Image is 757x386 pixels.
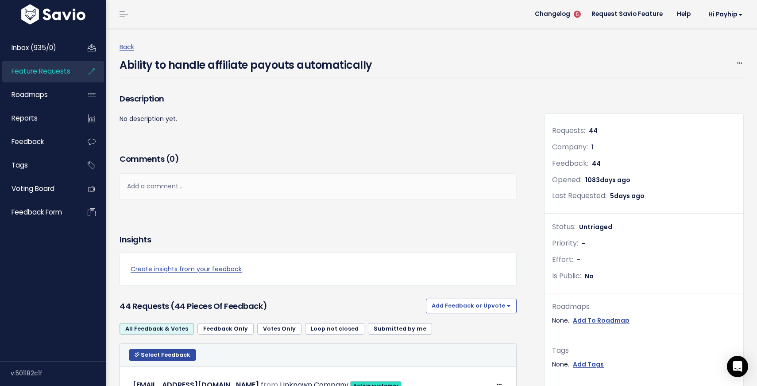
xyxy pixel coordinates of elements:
span: Feedback [12,137,44,146]
span: 44 [589,126,598,135]
img: logo-white.9d6f32f41409.svg [19,4,88,24]
span: Opened: [552,175,582,185]
span: 44 [592,159,601,168]
h4: Ability to handle affiliate payouts automatically [120,53,372,73]
p: No description yet. [120,113,517,125]
span: 0 [170,153,175,164]
div: None. [552,359,736,370]
span: days ago [614,191,645,200]
a: Voting Board [2,179,73,199]
a: Feedback Only [197,323,254,335]
span: Priority: [552,238,578,248]
span: Feature Requests [12,66,70,76]
a: Hi Payhip [698,8,750,21]
a: All Feedback & Votes [120,323,194,335]
span: Select Feedback [141,351,190,359]
span: Voting Board [12,184,54,193]
span: Last Requested: [552,191,606,201]
div: v.501182c1f [11,362,106,385]
h3: Description [120,93,517,105]
span: No [585,272,594,281]
div: Roadmaps [552,300,736,313]
span: Inbox (935/0) [12,43,56,52]
button: Add Feedback or Upvote [426,299,517,313]
a: Create insights from your feedback [131,264,506,275]
a: Add To Roadmap [573,315,630,326]
a: Reports [2,108,73,129]
a: Help [670,8,698,21]
span: Effort: [552,254,573,265]
button: Select Feedback [129,349,196,361]
span: Untriaged [579,222,612,231]
a: Back [120,43,134,51]
span: 5 [574,11,581,18]
a: Feedback form [2,202,73,222]
a: Loop not closed [305,323,364,335]
h3: 44 Requests (44 pieces of Feedback) [120,300,422,312]
span: 1083 [585,175,630,184]
div: None. [552,315,736,326]
div: Open Intercom Messenger [727,356,748,377]
a: Votes Only [257,323,301,335]
span: - [582,239,585,248]
a: Request Savio Feature [584,8,670,21]
a: Feature Requests [2,61,73,82]
a: Tags [2,155,73,175]
span: days ago [600,175,630,184]
span: Company: [552,142,588,152]
span: Hi Payhip [708,11,743,18]
span: Feedback form [12,207,62,217]
span: Requests: [552,125,585,136]
a: Feedback [2,132,73,152]
span: Is Public: [552,271,581,281]
span: - [577,255,580,264]
a: Submitted by me [368,323,432,335]
span: Roadmaps [12,90,48,99]
span: Feedback: [552,158,588,168]
span: 5 [610,191,645,200]
div: Tags [552,344,736,357]
span: Status: [552,222,575,232]
span: Reports [12,113,38,123]
span: 1 [591,143,594,152]
span: Changelog [535,11,570,17]
a: Inbox (935/0) [2,38,73,58]
a: Add Tags [573,359,604,370]
a: Roadmaps [2,85,73,105]
h3: Comments ( ) [120,153,517,165]
div: Add a comment... [120,173,517,199]
h3: Insights [120,234,151,246]
span: Tags [12,160,28,170]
